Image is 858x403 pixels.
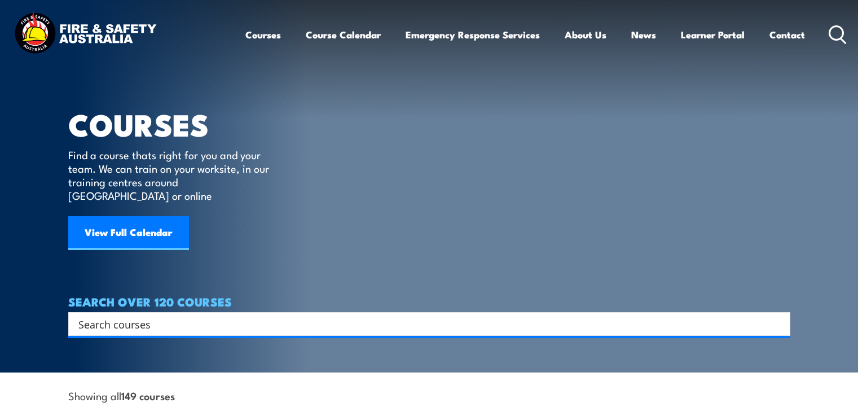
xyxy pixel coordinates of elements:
[245,20,281,50] a: Courses
[565,20,606,50] a: About Us
[81,316,768,332] form: Search form
[68,148,274,202] p: Find a course thats right for you and your team. We can train on your worksite, in our training c...
[631,20,656,50] a: News
[68,216,189,250] a: View Full Calendar
[769,20,805,50] a: Contact
[68,389,175,401] span: Showing all
[681,20,745,50] a: Learner Portal
[78,316,765,332] input: Search input
[68,111,285,137] h1: COURSES
[771,316,786,332] button: Search magnifier button
[406,20,540,50] a: Emergency Response Services
[121,388,175,403] strong: 149 courses
[68,295,790,308] h4: SEARCH OVER 120 COURSES
[306,20,381,50] a: Course Calendar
